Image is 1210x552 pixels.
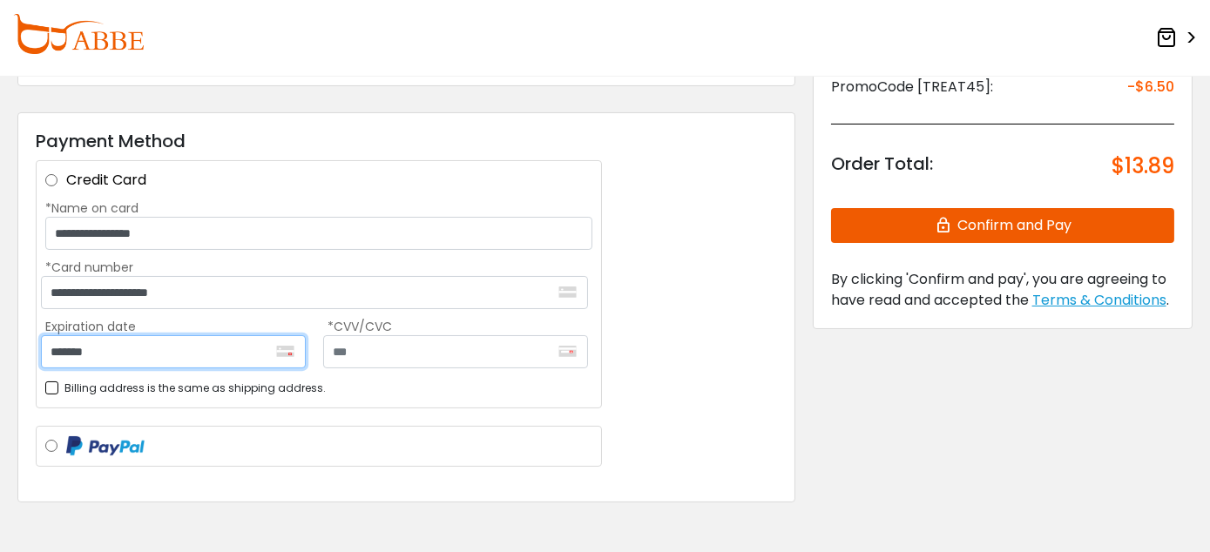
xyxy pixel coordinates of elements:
div: PromoCode [TREAT45]: [831,77,993,98]
span: Terms & Conditions [1032,290,1166,310]
div: . [831,269,1174,311]
label: *Card number [45,259,592,276]
div: Order Total: [831,151,933,182]
a: > [1156,22,1197,54]
label: Credit Card [66,170,592,191]
button: Confirm and Pay [831,208,1174,243]
label: *Name on card [45,199,592,217]
span: By clicking 'Confirm and pay', you are agreeing to have read and accepted the [831,269,1166,310]
img: paypal-logo.png [66,436,145,457]
div: -$6.50 [1127,77,1174,98]
label: Expiration date [45,318,310,335]
h3: Payment Method [36,131,777,151]
label: Billing address is the same as shipping address. [45,377,326,399]
div: $13.89 [1112,151,1174,182]
label: *CVV/CVC [328,318,592,335]
span: > [1180,23,1197,54]
img: abbeglasses.com [13,14,144,54]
